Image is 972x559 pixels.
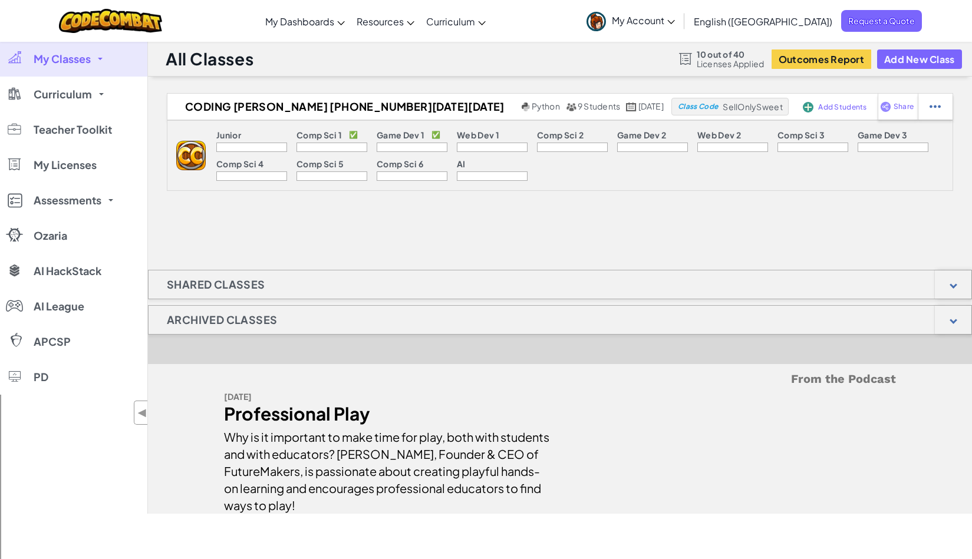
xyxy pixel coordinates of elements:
[772,49,871,69] button: Outcomes Report
[166,48,253,70] h1: All Classes
[697,59,765,68] span: Licenses Applied
[34,301,84,312] span: AI League
[34,266,101,276] span: AI HackStack
[841,10,922,32] a: Request a Quote
[877,49,962,69] button: Add New Class
[34,160,97,170] span: My Licenses
[351,5,420,37] a: Resources
[426,15,475,28] span: Curriculum
[34,54,91,64] span: My Classes
[697,49,765,59] span: 10 out of 40
[137,404,147,421] span: ◀
[34,124,112,135] span: Teacher Toolkit
[694,15,832,28] span: English ([GEOGRAPHIC_DATA])
[59,9,162,33] img: CodeCombat logo
[420,5,492,37] a: Curriculum
[259,5,351,37] a: My Dashboards
[34,89,92,100] span: Curriculum
[357,15,404,28] span: Resources
[581,2,681,39] a: My Account
[34,195,101,206] span: Assessments
[34,230,67,241] span: Ozaria
[265,15,334,28] span: My Dashboards
[688,5,838,37] a: English ([GEOGRAPHIC_DATA])
[587,12,606,31] img: avatar
[612,14,675,27] span: My Account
